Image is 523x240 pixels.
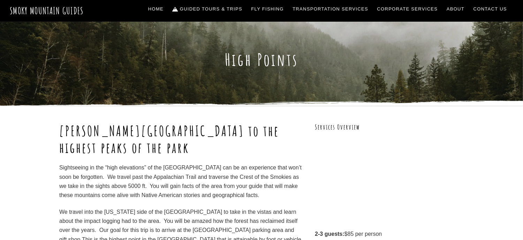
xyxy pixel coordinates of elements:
a: About [444,2,467,16]
p: Sightseeing in the “high elevations” of the [GEOGRAPHIC_DATA] can be an experience that won’t soo... [59,163,302,200]
strong: [PERSON_NAME][GEOGRAPHIC_DATA] to the highest peaks of the park [59,122,279,157]
a: Home [145,2,166,16]
a: Guided Tours & Trips [170,2,245,16]
a: Transportation Services [290,2,371,16]
a: Smoky Mountain Guides [10,5,84,16]
a: Contact Us [471,2,510,16]
a: Fly Fishing [249,2,287,16]
strong: 2-3 guests: [315,231,344,237]
h3: Services Overview [315,123,464,132]
h1: High Points [59,50,464,70]
a: Corporate Services [374,2,441,16]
